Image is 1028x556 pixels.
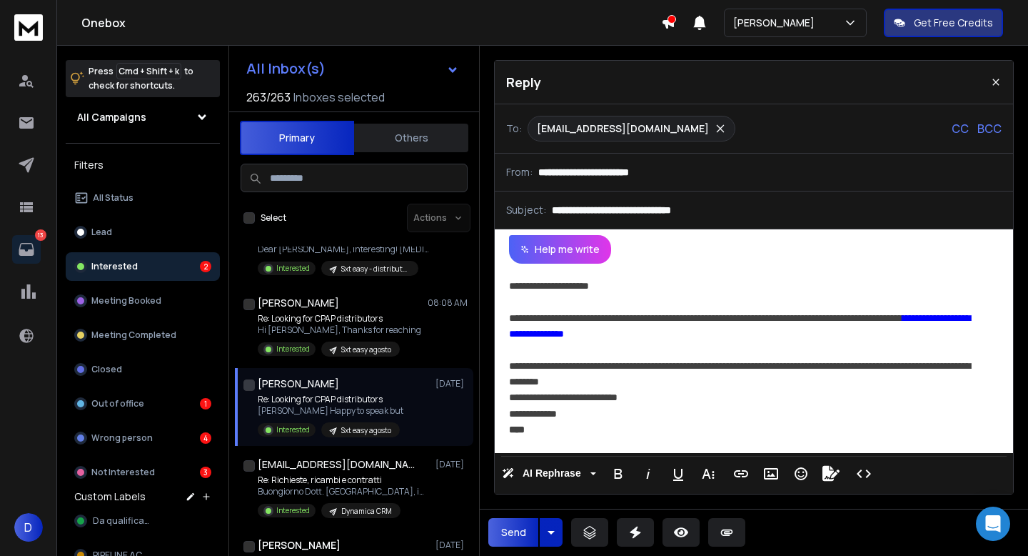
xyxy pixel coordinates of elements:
[733,16,820,30] p: [PERSON_NAME]
[66,507,220,535] button: Da qualificare
[506,121,522,136] p: To:
[428,297,468,309] p: 08:08 AM
[200,467,211,478] div: 3
[258,486,429,497] p: Buongiorno Dott. [GEOGRAPHIC_DATA], immagino che questo
[276,425,310,435] p: Interested
[35,229,46,241] p: 13
[66,321,220,349] button: Meeting Completed
[520,467,584,480] span: AI Rephrase
[246,89,291,106] span: 263 / 263
[91,329,176,341] p: Meeting Completed
[537,121,709,136] p: [EMAIL_ADDRESS][DOMAIN_NAME]
[14,14,43,41] img: logo
[66,287,220,315] button: Meeting Booked
[635,460,662,488] button: Italic (⌘I)
[93,515,153,527] span: Da qualificare
[66,155,220,175] h3: Filters
[66,424,220,452] button: Wrong person4
[258,377,339,391] h1: [PERSON_NAME]
[817,460,845,488] button: Signature
[665,460,692,488] button: Underline (⌘U)
[258,538,341,552] h1: [PERSON_NAME]
[81,14,661,31] h1: Onebox
[258,394,403,405] p: Re: Looking for CPAP distributors
[727,460,755,488] button: Insert Link (⌘K)
[12,235,41,264] a: 13
[14,513,43,542] button: D
[757,460,785,488] button: Insert Image (⌘P)
[977,120,1002,137] p: BCC
[200,261,211,272] div: 2
[276,263,310,274] p: Interested
[91,295,161,307] p: Meeting Booked
[276,344,310,354] p: Interested
[66,218,220,247] button: Lead
[77,110,146,124] h1: All Campaigns
[240,121,354,155] button: Primary
[66,184,220,212] button: All Status
[605,460,632,488] button: Bold (⌘B)
[258,475,429,486] p: Re: Richieste, ricambi e contratti
[66,103,220,131] button: All Campaigns
[787,460,815,488] button: Emoticons
[435,459,468,470] p: [DATE]
[258,405,403,417] p: [PERSON_NAME] Happy to speak but
[695,460,722,488] button: More Text
[506,203,546,217] p: Subject:
[506,72,541,92] p: Reply
[200,432,211,444] div: 4
[506,165,533,179] p: From:
[293,89,385,106] h3: Inboxes selected
[246,61,326,76] h1: All Inbox(s)
[435,540,468,551] p: [DATE]
[258,324,421,336] p: Hi [PERSON_NAME], Thanks for reaching
[258,296,339,310] h1: [PERSON_NAME]
[509,235,611,264] button: Help me write
[66,389,220,418] button: Out of office1
[91,227,112,238] p: Lead
[354,122,468,154] button: Others
[258,313,421,324] p: Re: Looking for CPAP distributors
[261,212,286,224] label: Select
[341,506,392,517] p: Dynamica CRM
[93,192,133,204] p: All Status
[952,120,969,137] p: CC
[976,507,1010,541] div: Open Intercom Messenger
[258,244,429,255] p: Dear [PERSON_NAME], interesting! [MEDICAL_DATA] treatment
[914,16,993,30] p: Get Free Credits
[235,54,470,83] button: All Inbox(s)
[435,378,468,389] p: [DATE]
[66,355,220,384] button: Closed
[341,425,391,436] p: Sxt easy agosto
[276,505,310,516] p: Interested
[66,252,220,281] button: Interested2
[66,458,220,487] button: Not Interested3
[488,518,538,547] button: Send
[341,344,391,355] p: Sxt easy agosto
[91,364,122,375] p: Closed
[341,264,410,274] p: Sxt easy - distributori
[91,467,155,478] p: Not Interested
[91,432,153,444] p: Wrong person
[200,398,211,409] div: 1
[884,9,1003,37] button: Get Free Credits
[116,63,181,79] span: Cmd + Shift + k
[850,460,877,488] button: Code View
[91,261,138,272] p: Interested
[258,457,415,472] h1: [EMAIL_ADDRESS][DOMAIN_NAME]
[499,460,599,488] button: AI Rephrase
[74,490,146,504] h3: Custom Labels
[89,64,193,93] p: Press to check for shortcuts.
[91,398,144,409] p: Out of office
